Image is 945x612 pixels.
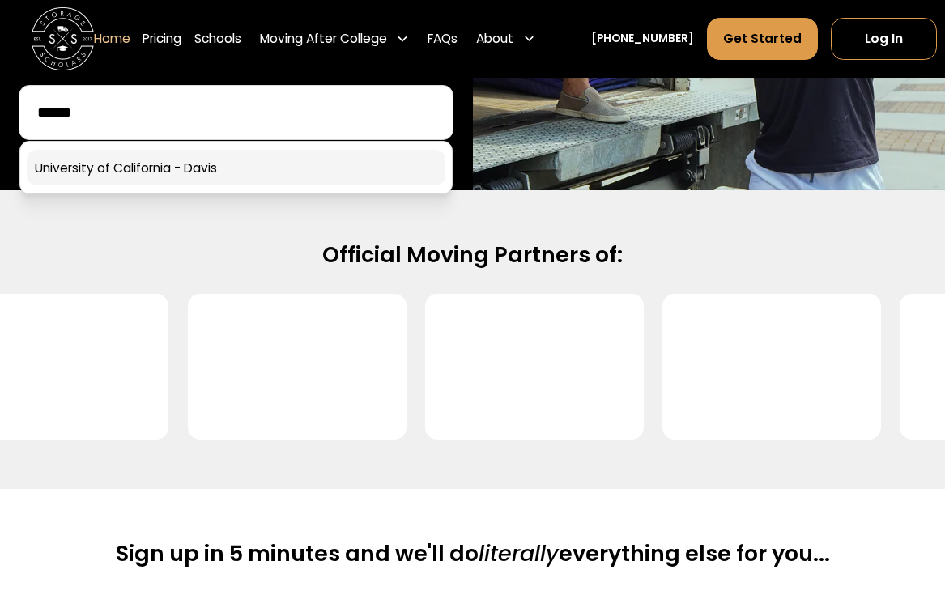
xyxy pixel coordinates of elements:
div: About [476,30,513,49]
span: literally [479,538,559,568]
h2: Sign up in 5 minutes and we'll do everything else for you... [116,539,830,567]
div: Moving After College [260,30,387,49]
a: Pricing [143,17,181,61]
img: Santa Clara University [450,306,619,427]
a: Get Started [707,18,819,60]
a: Log In [831,18,937,60]
a: Schools [194,17,241,61]
div: Moving After College [253,17,415,61]
a: FAQs [428,17,458,61]
img: Storage Scholars main logo [32,8,94,70]
img: University of Nebraska-Lincoln [687,306,856,427]
div: About [470,17,541,61]
img: Susquehanna University [212,306,381,427]
a: [PHONE_NUMBER] [591,31,694,47]
a: Home [94,17,130,61]
h2: Official Moving Partners of: [47,240,897,269]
